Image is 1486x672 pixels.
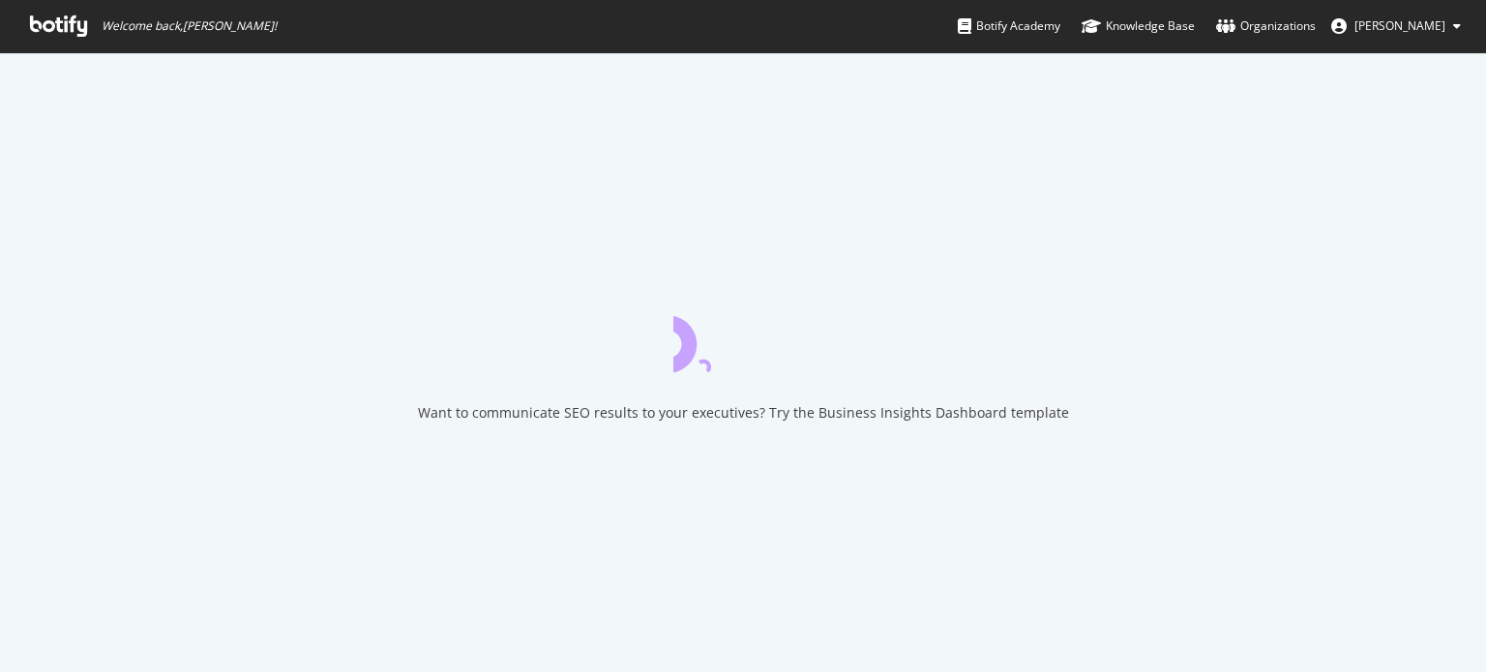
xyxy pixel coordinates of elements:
[1216,16,1316,36] div: Organizations
[1082,16,1195,36] div: Knowledge Base
[102,18,277,34] span: Welcome back, [PERSON_NAME] !
[958,16,1060,36] div: Botify Academy
[1354,17,1445,34] span: Julien Lami
[418,403,1069,423] div: Want to communicate SEO results to your executives? Try the Business Insights Dashboard template
[673,303,813,372] div: animation
[1316,11,1476,42] button: [PERSON_NAME]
